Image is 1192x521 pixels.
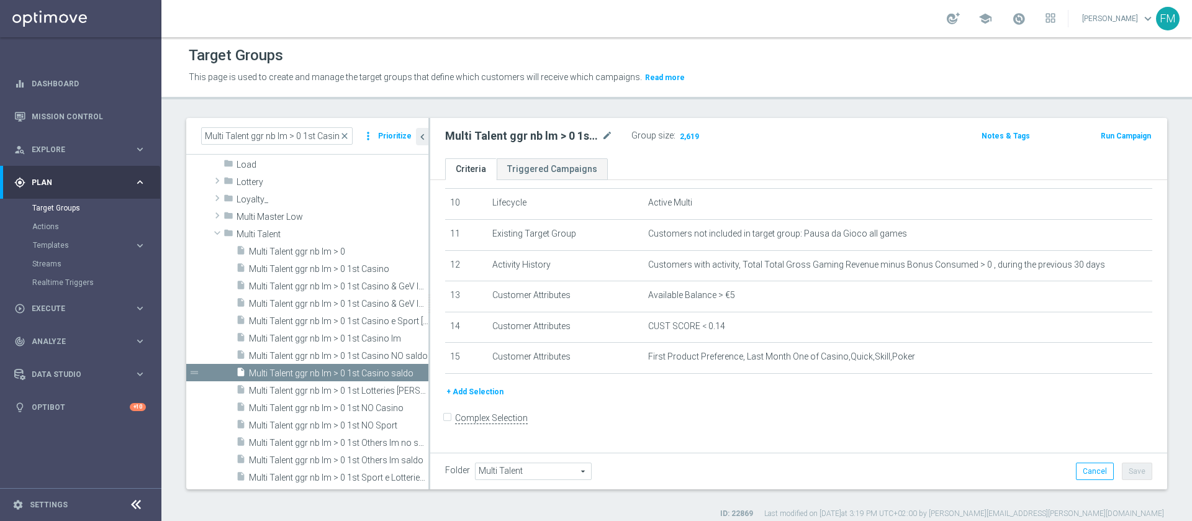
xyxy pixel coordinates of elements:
button: play_circle_outline Execute keyboard_arrow_right [14,304,147,314]
i: keyboard_arrow_right [134,240,146,251]
a: Streams [32,259,129,269]
span: Multi Talent ggr nb lm &gt; 0 1st Others lm saldo [249,455,428,466]
td: 11 [445,219,487,250]
a: Settings [30,501,68,509]
label: ID: 22869 [720,509,753,519]
div: Target Groups [32,199,160,217]
i: chevron_left [417,131,428,143]
i: insert_drive_file [236,384,246,399]
i: person_search [14,144,25,155]
i: gps_fixed [14,177,25,188]
span: Multi Master Low [237,212,428,222]
span: Active Multi [648,197,692,208]
a: Target Groups [32,203,129,213]
label: Folder [445,465,470,476]
span: First Product Preference, Last Month One of Casino,Quick,Skill,Poker [648,351,915,362]
button: Templates keyboard_arrow_right [32,240,147,250]
td: Lifecycle [487,189,643,220]
td: Activity History [487,250,643,281]
i: insert_drive_file [236,454,246,468]
td: 13 [445,281,487,312]
label: Complex Selection [455,412,528,424]
td: 15 [445,343,487,374]
span: Multi Talent ggr nb lm &gt; 0 1st Casino lm [249,333,428,344]
button: Read more [644,71,686,84]
div: Plan [14,177,134,188]
i: folder [223,176,233,190]
div: Streams [32,255,160,273]
div: person_search Explore keyboard_arrow_right [14,145,147,155]
button: chevron_left [416,128,428,145]
span: Multi Talent ggr nb lm &gt; 0 1st Others lm no saldo [249,438,428,448]
i: equalizer [14,78,25,89]
div: Actions [32,217,160,236]
span: school [978,12,992,25]
a: Realtime Triggers [32,278,129,288]
span: This page is used to create and manage the target groups that define which customers will receive... [189,72,642,82]
div: Dashboard [14,67,146,100]
span: Multi Talent ggr nb lm &gt; 0 1st Lotteries lm saldo [249,386,428,396]
div: FM [1156,7,1180,30]
span: Multi Talent ggr nb lm &gt; 0 1st NO Casino [249,403,428,414]
a: Mission Control [32,100,146,133]
i: insert_drive_file [236,280,246,294]
i: insert_drive_file [236,297,246,312]
label: Group size [631,130,674,141]
span: Multi Talent ggr nb lm &gt; 0 1st Sport e Lotteries NO saldo [249,473,428,483]
td: Existing Target Group [487,219,643,250]
button: Cancel [1076,463,1114,480]
a: Dashboard [32,67,146,100]
span: Multi Talent ggr nb lm &gt; 0 1st Casino [249,264,428,274]
i: insert_drive_file [236,350,246,364]
span: Lottery [237,177,428,188]
i: insert_drive_file [236,245,246,260]
i: folder [223,193,233,207]
span: close [340,131,350,141]
i: keyboard_arrow_right [134,176,146,188]
div: Templates [33,242,134,249]
span: Customers not included in target group: Pausa da Gioco all games [648,229,907,239]
td: Customer Attributes [487,312,643,343]
div: Data Studio keyboard_arrow_right [14,369,147,379]
button: Run Campaign [1099,129,1152,143]
h2: Multi Talent ggr nb lm > 0 1st Casino saldo [445,129,599,143]
span: Available Balance > €5 [648,290,735,301]
i: more_vert [362,127,374,145]
label: Last modified on [DATE] at 3:19 PM UTC+02:00 by [PERSON_NAME][EMAIL_ADDRESS][PERSON_NAME][DOMAIN_... [764,509,1164,519]
div: Explore [14,144,134,155]
a: Criteria [445,158,497,180]
span: Multi Talent ggr nb lm &gt; 0 1st Casino e Sport lm saldo [249,316,428,327]
button: equalizer Dashboard [14,79,147,89]
td: Customer Attributes [487,343,643,374]
i: insert_drive_file [236,471,246,486]
span: Multi Talent ggr nb lm &gt; 0 1st Casino &amp; GeV lm NO saldo [249,281,428,292]
div: gps_fixed Plan keyboard_arrow_right [14,178,147,188]
td: 12 [445,250,487,281]
span: Data Studio [32,371,134,378]
a: [PERSON_NAME]keyboard_arrow_down [1081,9,1156,28]
i: insert_drive_file [236,402,246,416]
h1: Target Groups [189,47,283,65]
span: CUST SCORE < 0.14 [648,321,725,332]
span: 2,619 [679,132,700,143]
button: + Add Selection [445,385,505,399]
span: Plan [32,179,134,186]
i: settings [12,499,24,510]
button: track_changes Analyze keyboard_arrow_right [14,337,147,347]
i: insert_drive_file [236,332,246,347]
i: keyboard_arrow_right [134,302,146,314]
span: Multi Talent ggr nb lm &gt; 0 1st Casino NO saldo [249,351,428,361]
i: insert_drive_file [236,367,246,381]
span: Multi Talent ggr nb lm &gt; 0 1st Casino &amp; GeV lm saldo [249,299,428,309]
a: Optibot [32,391,130,424]
div: Analyze [14,336,134,347]
button: lightbulb Optibot +10 [14,402,147,412]
i: folder [223,211,233,225]
span: Loyalty_ [237,194,428,205]
td: 14 [445,312,487,343]
i: folder [223,228,233,242]
span: keyboard_arrow_down [1141,12,1155,25]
